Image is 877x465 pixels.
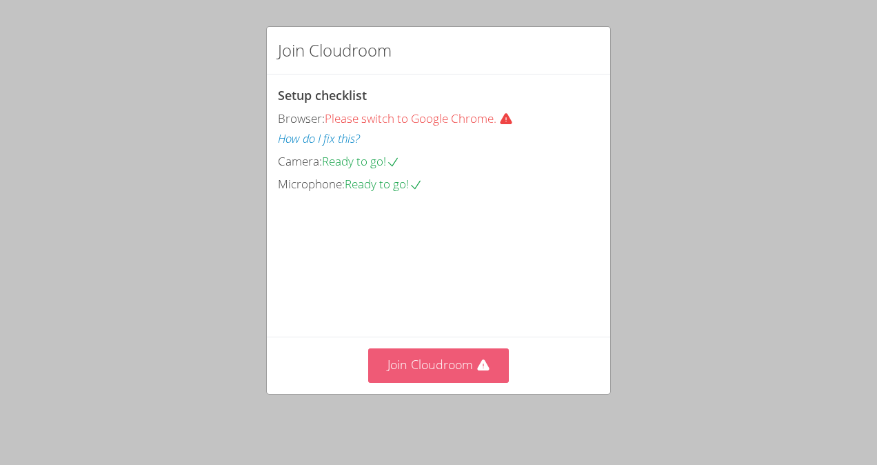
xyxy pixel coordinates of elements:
h2: Join Cloudroom [278,38,392,63]
button: How do I fix this? [278,129,360,149]
span: Microphone: [278,176,345,192]
span: Setup checklist [278,87,367,103]
span: Camera: [278,153,322,169]
span: Ready to go! [322,153,400,169]
button: Join Cloudroom [368,348,510,382]
span: Ready to go! [345,176,423,192]
span: Please switch to Google Chrome. [325,110,518,126]
span: Browser: [278,110,325,126]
